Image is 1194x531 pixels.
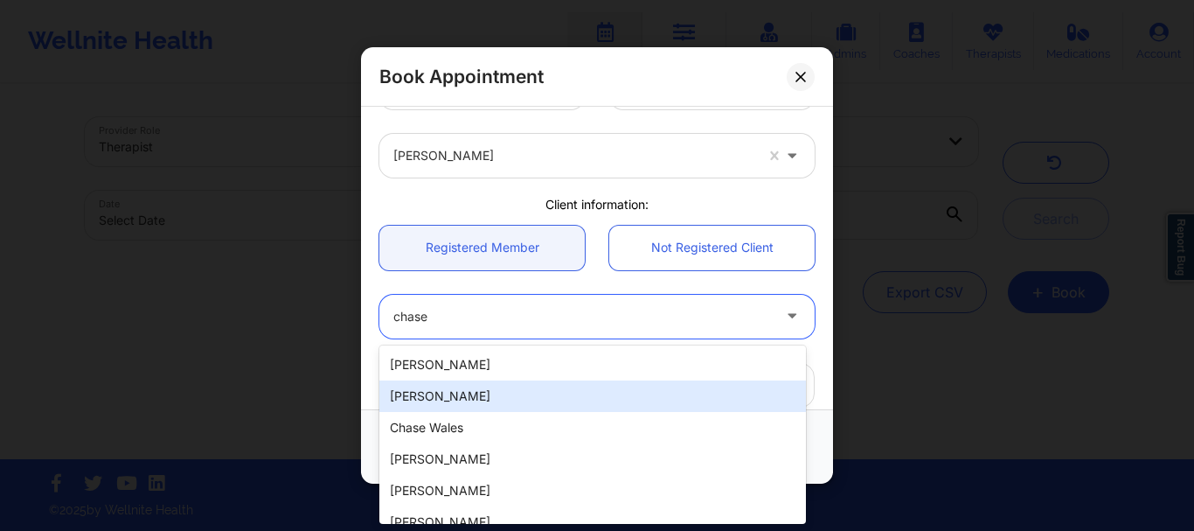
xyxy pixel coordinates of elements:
[367,196,827,213] div: Client information:
[379,226,585,270] a: Registered Member
[393,134,753,178] div: [PERSON_NAME]
[379,349,806,381] div: [PERSON_NAME]
[609,226,815,270] a: Not Registered Client
[379,65,544,88] h2: Book Appointment
[379,444,806,475] div: [PERSON_NAME]
[379,381,806,412] div: [PERSON_NAME]
[379,412,806,444] div: Chase Wales
[379,475,806,507] div: [PERSON_NAME]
